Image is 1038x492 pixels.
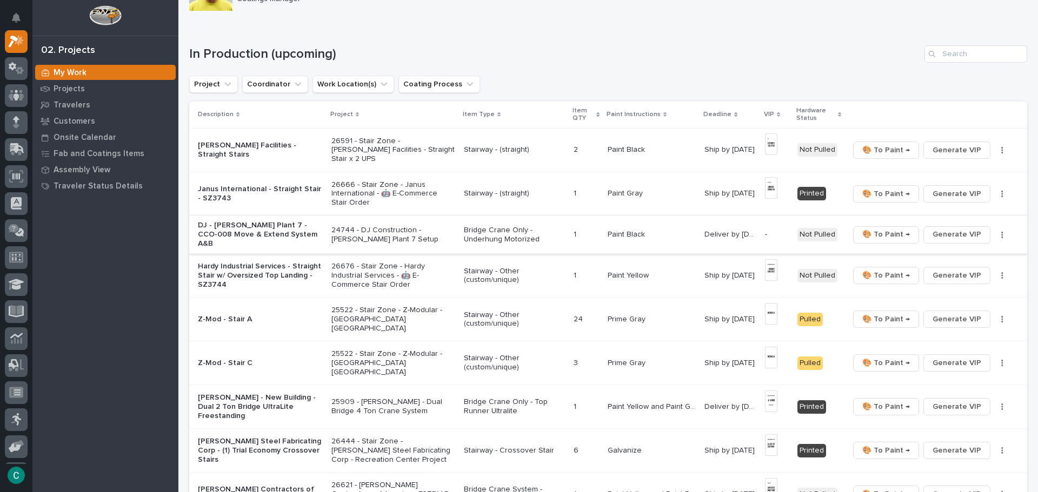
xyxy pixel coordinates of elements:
div: Pulled [797,356,823,370]
p: 26444 - Stair Zone - [PERSON_NAME] Steel Fabricating Corp - Recreation Center Project [331,437,455,464]
p: Paint Instructions [607,109,661,120]
div: Not Pulled [797,143,837,157]
button: 🎨 To Paint → [853,354,919,372]
a: Fab and Coatings Items [32,145,178,161]
p: Paint Black [608,143,647,154]
button: Project [189,76,238,93]
tr: Z-Mod - Stair A25522 - Stair Zone - Z-Modular - [GEOGRAPHIC_DATA] [GEOGRAPHIC_DATA]Stairway - Oth... [189,298,1027,341]
tr: Hardy Industrial Services - Straight Stair w/ Oversized Top Landing - SZ374426676 - Stair Zone - ... [189,254,1027,298]
h1: In Production (upcoming) [189,46,920,62]
tr: [PERSON_NAME] Facilities - Straight Stairs26591 - Stair Zone - [PERSON_NAME] Facilities - Straigh... [189,128,1027,172]
a: Customers [32,113,178,129]
p: Item QTY [573,105,594,125]
p: Ship by [DATE] [704,313,757,324]
button: Generate VIP [923,442,990,459]
button: Notifications [5,6,28,29]
span: 🎨 To Paint → [862,269,910,282]
div: Printed [797,187,826,200]
tr: Janus International - Straight Stair - SZ374326666 - Stair Zone - Janus International - 🤖 E-Comme... [189,172,1027,215]
p: 25909 - [PERSON_NAME] - Dual Bridge 4 Ton Crane System [331,397,455,416]
span: 🎨 To Paint → [862,144,910,157]
p: Description [198,109,234,120]
p: Galvanize [608,444,644,455]
p: Deadline [703,109,731,120]
button: Generate VIP [923,354,990,372]
input: Search [924,45,1027,63]
span: 🎨 To Paint → [862,228,910,241]
div: Printed [797,400,826,414]
button: 🎨 To Paint → [853,311,919,328]
p: My Work [54,68,86,78]
span: 🎨 To Paint → [862,356,910,369]
p: Janus International - Straight Stair - SZ3743 [198,185,323,203]
p: [PERSON_NAME] - New Building - Dual 2 Ton Bridge UltraLite Freestanding [198,393,323,420]
a: Onsite Calendar [32,129,178,145]
tr: DJ - [PERSON_NAME] Plant 7 - CCO-008 Move & Extend System A&B24744 - DJ Construction - [PERSON_NA... [189,215,1027,254]
img: Workspace Logo [89,5,121,25]
p: Z-Mod - Stair C [198,359,323,368]
p: - [765,230,789,239]
button: 🎨 To Paint → [853,398,919,415]
p: Paint Yellow and Paint Gray [608,400,698,412]
p: Ship by [DATE] [704,356,757,368]
p: Stairway - Other (custom/unique) [464,311,565,329]
p: Customers [54,117,95,126]
span: Generate VIP [933,444,981,457]
p: Deliver by 8/15/25 [704,228,758,239]
a: Projects [32,80,178,97]
span: Generate VIP [933,269,981,282]
button: users-avatar [5,464,28,487]
p: Paint Black [608,228,647,239]
p: 26591 - Stair Zone - [PERSON_NAME] Facilities - Straight Stair x 2 UPS [331,137,455,164]
div: Pulled [797,313,823,326]
span: 🎨 To Paint → [862,444,910,457]
p: 26666 - Stair Zone - Janus International - 🤖 E-Commerce Stair Order [331,180,455,207]
p: Ship by [DATE] [704,444,757,455]
span: 🎨 To Paint → [862,313,910,326]
p: Prime Gray [608,313,648,324]
span: Generate VIP [933,228,981,241]
button: Work Location(s) [312,76,394,93]
p: Stairway - (straight) [464,189,565,198]
p: 1 [574,228,578,239]
button: Generate VIP [923,141,990,159]
p: Fab and Coatings Items [54,149,144,159]
div: Not Pulled [797,228,837,241]
p: 3 [574,356,580,368]
p: Projects [54,84,85,94]
p: VIP [764,109,774,120]
button: Generate VIP [923,267,990,284]
span: 🎨 To Paint → [862,187,910,200]
p: Ship by [DATE] [704,269,757,280]
p: 24744 - DJ Construction - [PERSON_NAME] Plant 7 Setup [331,226,455,244]
button: Generate VIP [923,398,990,415]
p: Hardy Industrial Services - Straight Stair w/ Oversized Top Landing - SZ3744 [198,262,323,289]
div: Notifications [14,13,28,30]
p: 26676 - Stair Zone - Hardy Industrial Services - 🤖 E-Commerce Stair Order [331,262,455,289]
p: 1 [574,269,578,280]
p: Traveler Status Details [54,181,143,191]
button: Coating Process [398,76,480,93]
div: 02. Projects [41,45,95,57]
p: 25522 - Stair Zone - Z-Modular - [GEOGRAPHIC_DATA] [GEOGRAPHIC_DATA] [331,349,455,376]
span: Generate VIP [933,356,981,369]
p: Deliver by 8/18/25 [704,400,758,412]
a: My Work [32,64,178,80]
p: 1 [574,187,578,198]
p: Ship by [DATE] [704,143,757,154]
button: 🎨 To Paint → [853,442,919,459]
p: Item Type [463,109,495,120]
span: Generate VIP [933,400,981,413]
span: 🎨 To Paint → [862,400,910,413]
span: Generate VIP [933,187,981,200]
p: Paint Yellow [608,269,651,280]
span: Generate VIP [933,144,981,157]
a: Travelers [32,97,178,113]
p: Paint Gray [608,187,645,198]
p: DJ - [PERSON_NAME] Plant 7 - CCO-008 Move & Extend System A&B [198,221,323,248]
a: Assembly View [32,161,178,178]
div: Not Pulled [797,269,837,282]
button: 🎨 To Paint → [853,141,919,159]
p: [PERSON_NAME] Steel Fabricating Corp - (1) Trial Economy Crossover Stairs [198,437,323,464]
p: Ship by [DATE] [704,187,757,198]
